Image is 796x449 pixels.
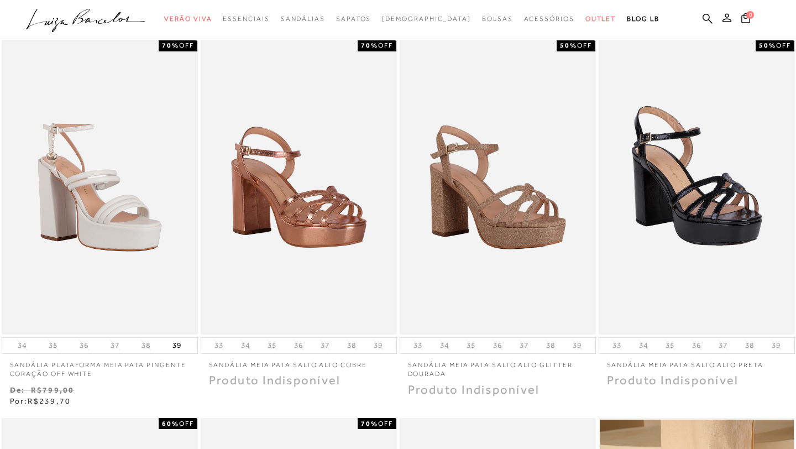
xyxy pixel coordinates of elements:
[361,41,378,49] strong: 70%
[264,340,280,351] button: 35
[162,41,179,49] strong: 70%
[759,41,776,49] strong: 50%
[408,383,540,396] span: Produto Indisponível
[600,41,794,333] img: Sandália meia pata salto alto preta
[627,9,659,29] a: BLOG LB
[291,340,306,351] button: 36
[543,340,558,351] button: 38
[14,340,30,351] button: 34
[609,340,625,351] button: 33
[76,340,92,351] button: 36
[746,11,754,19] span: 0
[482,9,513,29] a: categoryNavScreenReaderText
[10,385,25,394] small: De:
[138,340,154,351] button: 38
[524,9,574,29] a: categoryNavScreenReaderText
[636,340,651,351] button: 34
[281,9,325,29] a: categoryNavScreenReaderText
[715,340,731,351] button: 37
[238,340,253,351] button: 34
[482,15,513,23] span: Bolsas
[169,338,185,353] button: 39
[223,9,269,29] a: categoryNavScreenReaderText
[317,340,333,351] button: 37
[281,15,325,23] span: Sandálias
[607,373,739,387] span: Produto Indisponível
[378,41,393,49] span: OFF
[410,340,426,351] button: 33
[689,340,704,351] button: 36
[742,340,757,351] button: 38
[599,354,795,370] a: Sandália meia pata salto alto preta
[10,396,71,405] span: Por:
[370,340,386,351] button: 39
[585,15,616,23] span: Outlet
[336,15,371,23] span: Sapatos
[179,420,194,427] span: OFF
[662,340,678,351] button: 35
[45,340,61,351] button: 35
[401,41,595,333] img: Sandália meia pata salto alto glitter dourada
[378,420,393,427] span: OFF
[400,354,596,379] a: Sandália meia pata salto alto glitter dourada
[211,340,227,351] button: 33
[201,354,397,370] a: Sandália meia pata salto alto cobre
[336,9,371,29] a: categoryNavScreenReaderText
[382,9,471,29] a: noSubCategoriesText
[162,420,179,427] strong: 60%
[516,340,532,351] button: 37
[776,41,791,49] span: OFF
[490,340,505,351] button: 36
[202,41,396,333] img: Sandália meia pata salto alto cobre
[223,15,269,23] span: Essenciais
[164,9,212,29] a: categoryNavScreenReaderText
[437,340,452,351] button: 34
[179,41,194,49] span: OFF
[577,41,592,49] span: OFF
[209,373,341,387] span: Produto Indisponível
[382,15,471,23] span: [DEMOGRAPHIC_DATA]
[164,15,212,23] span: Verão Viva
[31,385,75,394] small: R$799,00
[361,420,378,427] strong: 70%
[2,354,198,379] a: Sandália plataforma meia pata pingente coração off white
[463,340,479,351] button: 35
[569,340,585,351] button: 39
[28,396,71,405] span: R$239,70
[107,340,123,351] button: 37
[560,41,577,49] strong: 50%
[524,15,574,23] span: Acessórios
[585,9,616,29] a: categoryNavScreenReaderText
[738,12,753,27] button: 0
[627,15,659,23] span: BLOG LB
[768,340,784,351] button: 39
[344,340,359,351] button: 38
[3,41,197,333] img: Sandália plataforma meia pata pingente coração off white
